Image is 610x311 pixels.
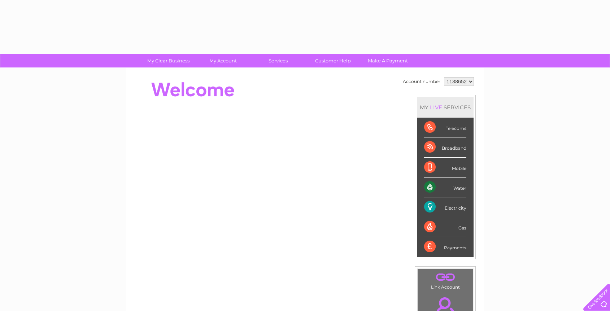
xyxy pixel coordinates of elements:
[303,54,363,67] a: Customer Help
[424,217,466,237] div: Gas
[424,237,466,257] div: Payments
[424,178,466,197] div: Water
[424,197,466,217] div: Electricity
[428,104,444,111] div: LIVE
[248,54,308,67] a: Services
[358,54,418,67] a: Make A Payment
[401,75,442,88] td: Account number
[193,54,253,67] a: My Account
[417,97,474,118] div: MY SERVICES
[139,54,198,67] a: My Clear Business
[424,137,466,157] div: Broadband
[417,269,473,292] td: Link Account
[419,271,471,284] a: .
[424,158,466,178] div: Mobile
[424,118,466,137] div: Telecoms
